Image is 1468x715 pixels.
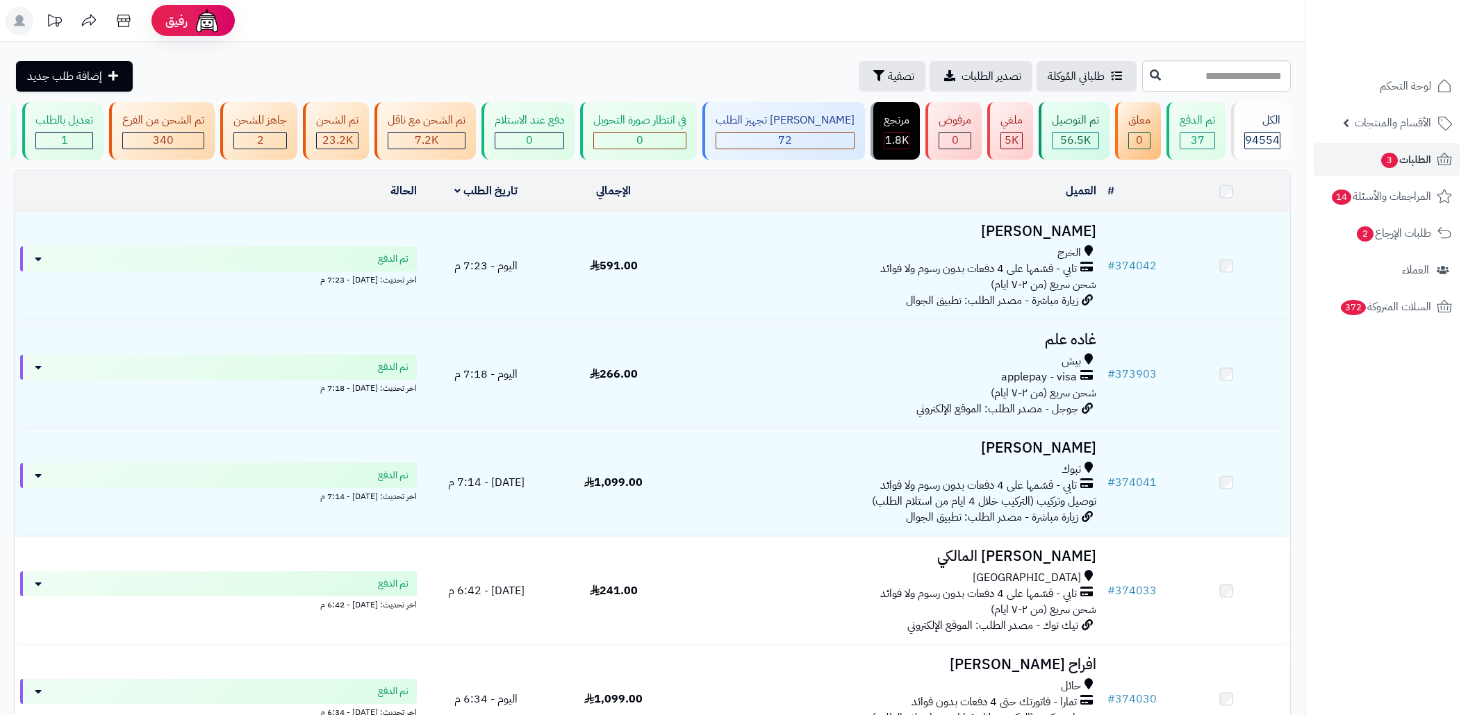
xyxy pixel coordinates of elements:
[1164,102,1228,160] a: تم الدفع 37
[390,183,417,199] a: الحالة
[1052,112,1099,128] div: تم التوصيل
[1380,76,1431,96] span: لوحة التحكم
[1107,691,1115,707] span: #
[593,112,686,128] div: في انتظار صورة التحويل
[27,68,102,85] span: إضافة طلب جديد
[1381,153,1398,168] span: 3
[577,102,700,160] a: في انتظار صورة التحويل 0
[1129,133,1150,149] div: 0
[1180,133,1214,149] div: 37
[973,570,1081,586] span: [GEOGRAPHIC_DATA]
[923,102,984,160] a: مرفوض 0
[454,183,518,199] a: تاريخ الطلب
[1136,132,1143,149] span: 0
[859,61,925,92] button: تصفية
[378,469,409,482] span: تم الدفع
[165,12,188,29] span: رفيق
[590,258,638,274] span: 591.00
[1191,132,1205,149] span: 37
[233,112,287,128] div: جاهز للشحن
[1062,353,1081,369] span: بيش
[888,68,914,85] span: تصفية
[1128,112,1151,128] div: معلق
[454,258,518,274] span: اليوم - 7:23 م
[479,102,577,160] a: دفع عند الاستلام 0
[1037,61,1137,92] a: طلباتي المُوكلة
[1107,366,1157,382] a: #373903
[1107,183,1114,199] a: #
[1244,112,1280,128] div: الكل
[939,112,971,128] div: مرفوض
[952,132,959,149] span: 0
[880,586,1077,602] span: تابي - قسّمها على 4 دفعات بدون رسوم ولا فوائد
[912,694,1077,710] span: تمارا - فاتورتك حتى 4 دفعات بدون فوائد
[716,133,854,149] div: 72
[991,276,1096,293] span: شحن سريع (من ٢-٧ ايام)
[683,332,1096,348] h3: غاده علم
[1107,474,1157,491] a: #374041
[1228,102,1294,160] a: الكل94554
[596,183,631,199] a: الإجمالي
[590,366,638,382] span: 266.00
[1001,369,1077,385] span: applepay - visa
[16,61,133,92] a: إضافة طلب جديد
[316,112,358,128] div: تم الشحن
[378,252,409,266] span: تم الدفع
[1314,290,1460,323] a: السلات المتروكة372
[193,7,221,35] img: ai-face.png
[584,474,643,491] span: 1,099.00
[594,133,686,149] div: 0
[1355,113,1431,133] span: الأقسام والمنتجات
[317,133,358,149] div: 23194
[906,509,1078,525] span: زيارة مباشرة - مصدر الطلب: تطبيق الجوال
[1107,366,1115,382] span: #
[1060,132,1091,149] span: 56.5K
[35,112,93,128] div: تعديل بالطلب
[123,133,204,149] div: 340
[1314,217,1460,250] a: طلبات الإرجاع2
[448,582,525,599] span: [DATE] - 6:42 م
[1001,133,1022,149] div: 4964
[1314,180,1460,213] a: المراجعات والأسئلة14
[1245,132,1280,149] span: 94554
[378,684,409,698] span: تم الدفع
[1107,258,1115,274] span: #
[495,112,564,128] div: دفع عند الاستلام
[716,112,855,128] div: [PERSON_NAME] تجهيز الطلب
[991,385,1096,401] span: شحن سريع (من ٢-٧ ايام)
[778,132,792,149] span: 72
[1053,133,1098,149] div: 56524
[388,112,465,128] div: تم الشحن مع ناقل
[1107,474,1115,491] span: #
[930,61,1032,92] a: تصدير الطلبات
[153,132,174,149] span: 340
[1314,253,1460,287] a: العملاء
[1180,112,1215,128] div: تم الدفع
[1402,260,1429,280] span: العملاء
[683,657,1096,673] h3: افراح [PERSON_NAME]
[378,360,409,374] span: تم الدفع
[495,133,563,149] div: 0
[20,596,417,611] div: اخر تحديث: [DATE] - 6:42 م
[1107,582,1115,599] span: #
[880,261,1077,277] span: تابي - قسّمها على 4 دفعات بدون رسوم ولا فوائد
[1357,226,1374,242] span: 2
[37,7,72,38] a: تحديثات المنصة
[20,380,417,394] div: اخر تحديث: [DATE] - 7:18 م
[991,601,1096,618] span: شحن سريع (من ٢-٧ ايام)
[1107,258,1157,274] a: #374042
[1339,297,1431,317] span: السلات المتروكة
[636,132,643,149] span: 0
[1000,112,1023,128] div: ملغي
[906,292,1078,309] span: زيارة مباشرة - مصدر الطلب: تطبيق الجوال
[872,493,1096,510] span: توصيل وتركيب (التركيب خلال 4 ايام من استلام الطلب)
[19,102,106,160] a: تعديل بالطلب 1
[907,617,1078,634] span: تيك توك - مصدر الطلب: الموقع الإلكتروني
[683,224,1096,239] h3: [PERSON_NAME]
[415,132,438,149] span: 7.2K
[1112,102,1164,160] a: معلق 0
[61,132,68,149] span: 1
[1066,183,1096,199] a: العميل
[885,132,909,149] span: 1.8K
[1341,300,1366,315] span: 372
